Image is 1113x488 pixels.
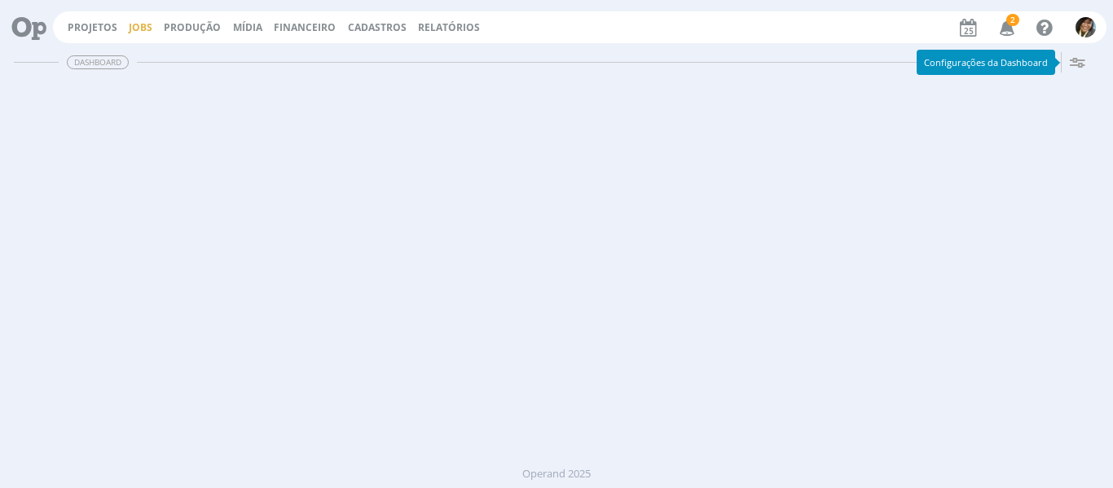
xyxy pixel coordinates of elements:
[269,21,341,34] button: Financeiro
[164,20,221,34] a: Produção
[989,13,1023,42] button: 2
[274,20,336,34] a: Financeiro
[348,20,407,34] span: Cadastros
[124,21,157,34] button: Jobs
[1075,13,1097,42] button: S
[159,21,226,34] button: Produção
[1076,17,1096,37] img: S
[1006,14,1019,26] span: 2
[413,21,485,34] button: Relatórios
[917,50,1055,75] div: Configurações da Dashboard
[67,55,129,69] span: Dashboard
[343,21,411,34] button: Cadastros
[63,21,122,34] button: Projetos
[233,20,262,34] a: Mídia
[129,20,152,34] a: Jobs
[68,20,117,34] a: Projetos
[418,20,480,34] a: Relatórios
[228,21,267,34] button: Mídia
